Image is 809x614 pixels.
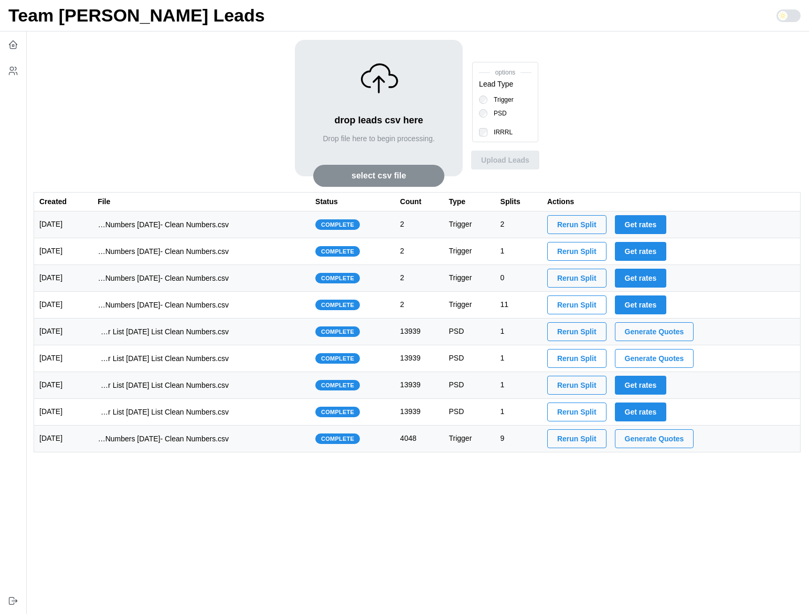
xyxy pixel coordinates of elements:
[98,380,229,390] p: imports/[PERSON_NAME]/1754089772929-1749523138906-TU VA IRRRL Master List [DATE] List Clean Numbe...
[98,219,229,230] p: imports/[PERSON_NAME]/1754585622697-1754575984194-TU Master List With Numbers [DATE]- Clean Numbe...
[625,376,657,394] span: Get rates
[547,269,606,288] button: Rerun Split
[471,151,539,170] button: Upload Leads
[34,372,93,399] td: [DATE]
[98,353,229,364] p: imports/[PERSON_NAME]/1754090272190-1749523138906-TU VA IRRRL Master List [DATE] List Clean Numbe...
[557,216,597,234] span: Rerun Split
[395,238,444,265] td: 2
[321,220,354,229] span: complete
[443,265,495,292] td: Trigger
[495,265,542,292] td: 0
[547,403,606,421] button: Rerun Split
[615,215,667,234] button: Get rates
[321,327,354,336] span: complete
[547,349,606,368] button: Rerun Split
[443,319,495,345] td: PSD
[625,296,657,314] span: Get rates
[557,296,597,314] span: Rerun Split
[557,403,597,421] span: Rerun Split
[395,211,444,238] td: 2
[495,345,542,372] td: 1
[98,273,229,283] p: imports/[PERSON_NAME]/1754583949171-1754575984194-TU Master List With Numbers [DATE]- Clean Numbe...
[98,433,229,444] p: imports/[PERSON_NAME]/1752153944034-TU Master List With Numbers [DATE]- Clean Numbers.csv
[615,429,694,448] button: Generate Quotes
[625,350,684,367] span: Generate Quotes
[34,211,93,238] td: [DATE]
[547,429,606,448] button: Rerun Split
[557,323,597,341] span: Rerun Split
[443,238,495,265] td: Trigger
[615,403,667,421] button: Get rates
[310,192,395,211] th: Status
[615,322,694,341] button: Generate Quotes
[495,399,542,426] td: 1
[625,269,657,287] span: Get rates
[557,376,597,394] span: Rerun Split
[615,242,667,261] button: Get rates
[34,292,93,319] td: [DATE]
[443,211,495,238] td: Trigger
[542,192,801,211] th: Actions
[395,292,444,319] td: 2
[479,79,513,90] div: Lead Type
[547,376,606,395] button: Rerun Split
[625,216,657,234] span: Get rates
[495,426,542,452] td: 9
[557,350,597,367] span: Rerun Split
[547,322,606,341] button: Rerun Split
[8,4,265,27] h1: Team [PERSON_NAME] Leads
[395,426,444,452] td: 4048
[443,372,495,399] td: PSD
[34,265,93,292] td: [DATE]
[98,407,229,417] p: imports/[PERSON_NAME]/1754087653299-1749523138906-TU VA IRRRL Master List [DATE] List Clean Numbe...
[479,68,531,78] span: options
[547,242,606,261] button: Rerun Split
[321,354,354,363] span: complete
[495,211,542,238] td: 2
[313,165,444,187] button: select csv file
[547,295,606,314] button: Rerun Split
[395,399,444,426] td: 13939
[557,242,597,260] span: Rerun Split
[395,192,444,211] th: Count
[487,109,507,118] label: PSD
[615,295,667,314] button: Get rates
[321,380,354,390] span: complete
[495,372,542,399] td: 1
[615,376,667,395] button: Get rates
[98,300,229,310] p: imports/[PERSON_NAME]/1754583267268-1754575984194-TU Master List With Numbers [DATE]- Clean Numbe...
[615,269,667,288] button: Get rates
[495,292,542,319] td: 11
[557,269,597,287] span: Rerun Split
[625,403,657,421] span: Get rates
[495,319,542,345] td: 1
[495,238,542,265] td: 1
[321,434,354,443] span: complete
[352,165,406,186] span: select csv file
[98,246,229,257] p: imports/[PERSON_NAME]/1754585532908-1754575984194-TU Master List With Numbers [DATE]- Clean Numbe...
[34,238,93,265] td: [DATE]
[481,151,529,169] span: Upload Leads
[487,128,513,136] label: IRRRL
[443,192,495,211] th: Type
[34,319,93,345] td: [DATE]
[557,430,597,448] span: Rerun Split
[443,345,495,372] td: PSD
[443,399,495,426] td: PSD
[98,326,229,337] p: imports/[PERSON_NAME]/1754111891013-1749523138906-TU VA IRRRL Master List [DATE] List Clean Numbe...
[547,215,606,234] button: Rerun Split
[321,300,354,310] span: complete
[92,192,310,211] th: File
[443,426,495,452] td: Trigger
[615,349,694,368] button: Generate Quotes
[321,247,354,256] span: complete
[34,426,93,452] td: [DATE]
[321,273,354,283] span: complete
[395,372,444,399] td: 13939
[395,319,444,345] td: 13939
[625,323,684,341] span: Generate Quotes
[487,96,514,104] label: Trigger
[321,407,354,417] span: complete
[625,430,684,448] span: Generate Quotes
[34,345,93,372] td: [DATE]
